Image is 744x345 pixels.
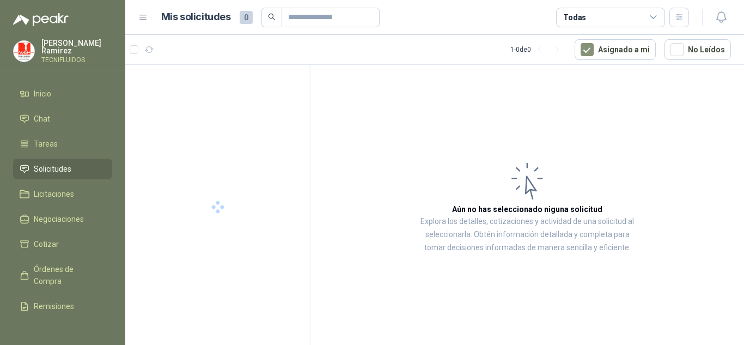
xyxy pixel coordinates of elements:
a: Solicitudes [13,159,112,179]
span: 0 [240,11,253,24]
span: Solicitudes [34,163,71,175]
span: Tareas [34,138,58,150]
img: Logo peakr [13,13,69,26]
div: 1 - 0 de 0 [510,41,566,58]
span: Órdenes de Compra [34,263,102,287]
a: Chat [13,108,112,129]
span: Licitaciones [34,188,74,200]
span: Cotizar [34,238,59,250]
a: Inicio [13,83,112,104]
a: Licitaciones [13,184,112,204]
a: Tareas [13,134,112,154]
span: Negociaciones [34,213,84,225]
button: Asignado a mi [575,39,656,60]
p: [PERSON_NAME] Ramirez [41,39,112,55]
img: Company Logo [14,41,34,62]
a: Remisiones [13,296,112,317]
div: Todas [563,11,586,23]
p: Explora los detalles, cotizaciones y actividad de una solicitud al seleccionarla. Obtén informaci... [419,215,635,255]
span: search [268,13,276,21]
span: Chat [34,113,50,125]
button: No Leídos [664,39,731,60]
span: Remisiones [34,300,74,312]
h3: Aún no has seleccionado niguna solicitud [452,203,602,215]
a: Negociaciones [13,209,112,229]
span: Inicio [34,88,51,100]
a: Órdenes de Compra [13,259,112,292]
h1: Mis solicitudes [161,9,231,25]
p: TECNIFLUIDOS [41,57,112,63]
a: Cotizar [13,234,112,255]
